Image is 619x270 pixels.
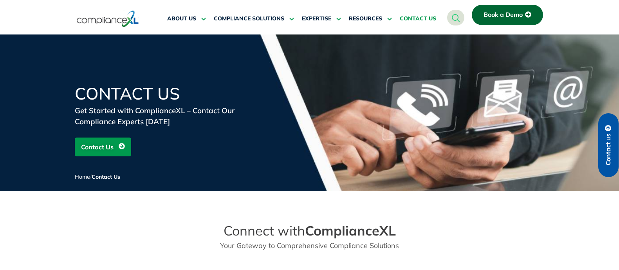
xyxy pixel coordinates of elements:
[605,134,612,165] span: Contact us
[349,9,392,28] a: RESOURCES
[81,140,114,154] span: Contact Us
[77,10,139,28] img: logo-one.svg
[484,11,523,18] span: Book a Demo
[75,85,263,102] h1: Contact Us
[214,15,284,22] span: COMPLIANCE SOLUTIONS
[400,15,436,22] span: CONTACT US
[598,113,619,177] a: Contact us
[305,222,396,239] strong: ComplianceXL
[167,9,206,28] a: ABOUT US
[302,9,341,28] a: EXPERTISE
[472,5,543,25] a: Book a Demo
[195,223,425,239] h2: Connect with
[75,173,120,180] span: /
[214,9,294,28] a: COMPLIANCE SOLUTIONS
[447,10,464,25] a: navsearch-button
[302,15,331,22] span: EXPERTISE
[75,173,90,180] a: Home
[75,138,131,156] a: Contact Us
[349,15,382,22] span: RESOURCES
[167,15,196,22] span: ABOUT US
[400,9,436,28] a: CONTACT US
[75,105,263,127] div: Get Started with ComplianceXL – Contact Our Compliance Experts [DATE]
[92,173,120,180] span: Contact Us
[195,240,425,251] p: Your Gateway to Comprehensive Compliance Solutions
